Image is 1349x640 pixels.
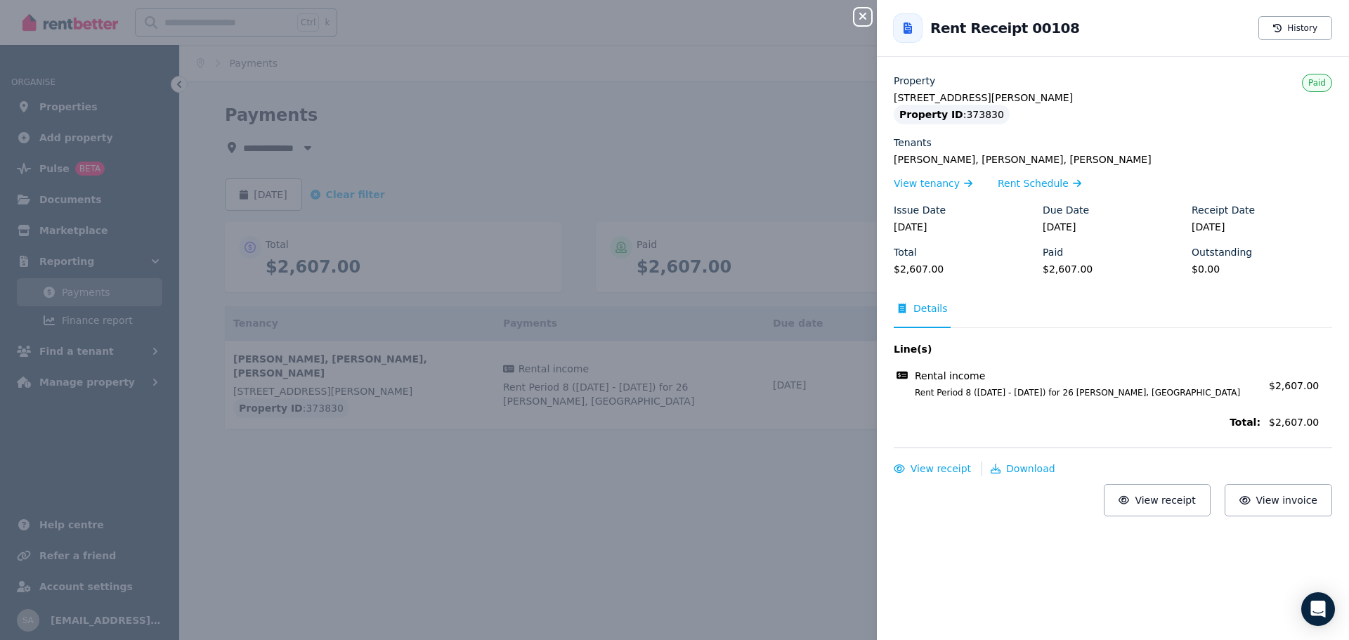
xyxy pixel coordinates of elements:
[1006,463,1055,474] span: Download
[894,176,960,190] span: View tenancy
[1104,484,1211,516] button: View receipt
[894,245,917,259] label: Total
[894,262,1034,276] legend: $2,607.00
[1225,484,1332,516] button: View invoice
[1308,78,1326,88] span: Paid
[930,18,1079,38] h2: Rent Receipt 00108
[894,415,1260,429] span: Total:
[1192,203,1255,217] label: Receipt Date
[894,136,932,150] label: Tenants
[1043,262,1183,276] legend: $2,607.00
[894,74,935,88] label: Property
[1258,16,1332,40] button: History
[1192,245,1252,259] label: Outstanding
[894,301,1332,328] nav: Tabs
[894,462,971,476] button: View receipt
[1043,245,1063,259] label: Paid
[894,203,946,217] label: Issue Date
[898,387,1260,398] span: Rent Period 8 ([DATE] - [DATE]) for 26 [PERSON_NAME], [GEOGRAPHIC_DATA]
[1135,495,1195,506] span: View receipt
[894,91,1332,105] legend: [STREET_ADDRESS][PERSON_NAME]
[1269,415,1332,429] span: $2,607.00
[894,342,1260,356] span: Line(s)
[894,176,972,190] a: View tenancy
[1192,262,1332,276] legend: $0.00
[1043,203,1089,217] label: Due Date
[1256,495,1318,506] span: View invoice
[915,369,985,383] span: Rental income
[894,220,1034,234] legend: [DATE]
[1192,220,1332,234] legend: [DATE]
[1269,380,1319,391] span: $2,607.00
[894,152,1332,166] legend: [PERSON_NAME], [PERSON_NAME], [PERSON_NAME]
[899,107,963,122] span: Property ID
[911,463,971,474] span: View receipt
[1301,592,1335,626] div: Open Intercom Messenger
[998,176,1069,190] span: Rent Schedule
[1043,220,1183,234] legend: [DATE]
[991,462,1055,476] button: Download
[913,301,948,315] span: Details
[894,105,1010,124] div: : 373830
[998,176,1081,190] a: Rent Schedule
